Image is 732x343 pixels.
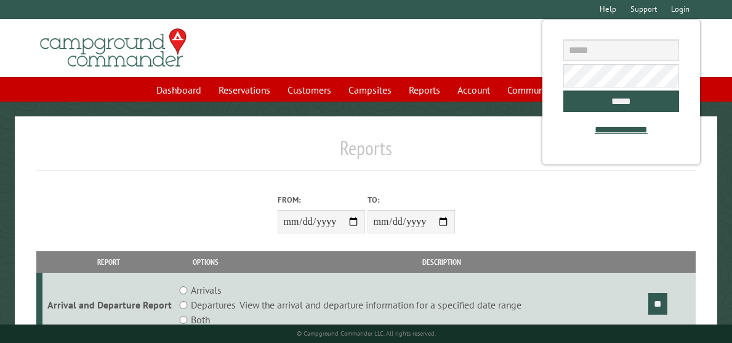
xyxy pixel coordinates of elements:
[42,273,174,337] td: Arrival and Departure Report
[280,78,339,102] a: Customers
[36,24,190,72] img: Campground Commander
[191,312,210,327] label: Both
[238,273,646,337] td: View the arrival and departure information for a specified date range
[450,78,497,102] a: Account
[500,78,583,102] a: Communications
[149,78,209,102] a: Dashboard
[191,297,236,312] label: Departures
[211,78,278,102] a: Reservations
[42,251,174,273] th: Report
[341,78,399,102] a: Campsites
[238,251,646,273] th: Description
[297,329,436,337] small: © Campground Commander LLC. All rights reserved.
[36,136,695,170] h1: Reports
[278,194,365,206] label: From:
[401,78,448,102] a: Reports
[368,194,455,206] label: To:
[191,283,222,297] label: Arrivals
[174,251,238,273] th: Options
